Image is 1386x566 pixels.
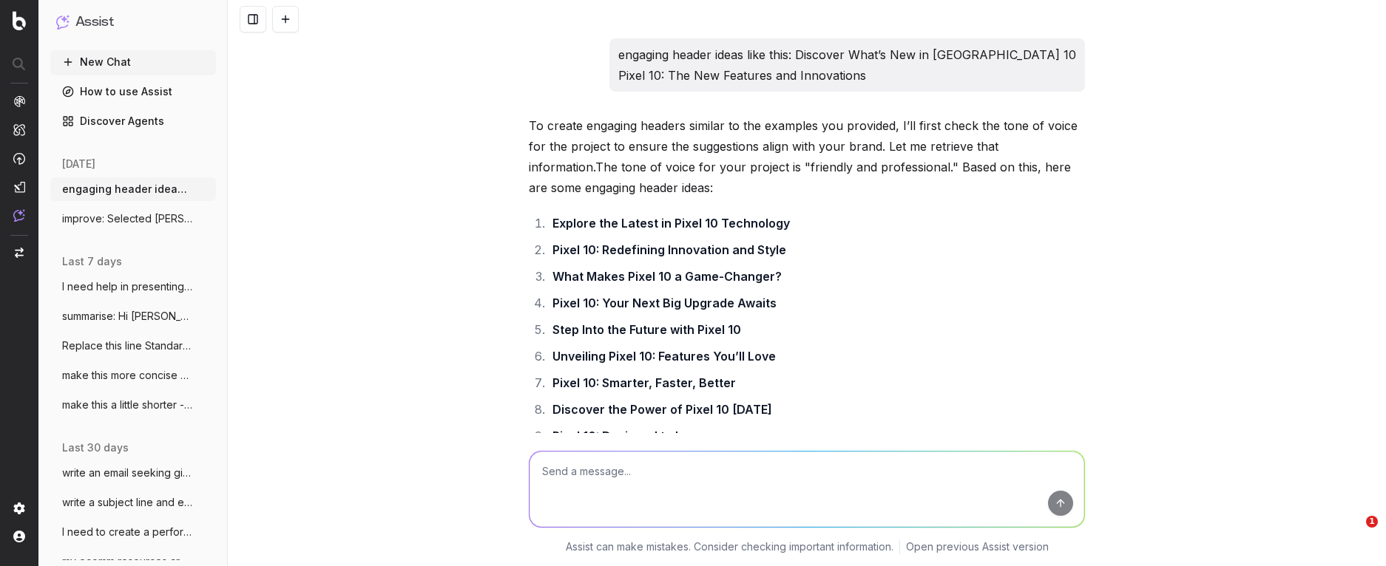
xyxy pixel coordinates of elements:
span: make this more concise and clear: Hi Mar [62,368,192,383]
strong: Pixel 10: Smarter, Faster, Better [552,375,736,390]
span: summarise: Hi [PERSON_NAME], Interesting feedba [62,309,192,324]
strong: Explore the Latest in Pixel 10 Technology [552,216,790,231]
span: write an email seeking giodance from HR: [62,466,192,480]
span: write a subject line and email to our se [62,495,192,510]
strong: Pixel 10: Designed to Impress [552,429,722,443]
img: Assist [13,209,25,222]
a: Open previous Assist version [906,539,1049,554]
button: engaging header ideas like this: Discove [50,177,216,201]
p: Assist can make mistakes. Consider checking important information. [566,539,893,554]
button: I need help in presenting the issues I a [50,275,216,299]
img: Switch project [15,248,24,258]
span: engaging header ideas like this: Discove [62,182,192,197]
img: My account [13,531,25,542]
img: Assist [56,15,70,29]
img: Analytics [13,95,25,107]
span: [DATE] [62,157,95,171]
a: How to use Assist [50,80,216,103]
p: engaging header ideas like this: Discover What’s New in [GEOGRAPHIC_DATA] 10 Pixel 10: The New Fe... [618,44,1076,86]
button: write an email seeking giodance from HR: [50,461,216,485]
button: write a subject line and email to our se [50,491,216,514]
button: Replace this line Standard delivery is a [50,334,216,358]
span: last 7 days [62,254,122,269]
a: Discover Agents [50,109,216,133]
span: improve: Selected [PERSON_NAME] stores a [62,211,192,226]
p: To create engaging headers similar to the examples you provided, I’ll first check the tone of voi... [529,115,1085,198]
img: Setting [13,502,25,514]
iframe: Intercom live chat [1336,516,1371,551]
span: last 30 days [62,440,129,455]
button: Assist [56,12,210,33]
strong: Unveiling Pixel 10: Features You’ll Love [552,349,776,364]
img: Activation [13,152,25,165]
span: make this a little shorter - Before brin [62,398,192,412]
button: make this more concise and clear: Hi Mar [50,364,216,387]
strong: Pixel 10: Your Next Big Upgrade Awaits [552,296,777,310]
button: New Chat [50,50,216,74]
strong: Step Into the Future with Pixel 10 [552,322,741,337]
span: 1 [1366,516,1378,528]
button: I need to create a performance review sc [50,520,216,544]
img: Botify logo [13,11,26,30]
strong: Pixel 10: Redefining Innovation and Style [552,242,786,257]
span: I need help in presenting the issues I a [62,279,192,294]
button: improve: Selected [PERSON_NAME] stores a [50,207,216,231]
span: Replace this line Standard delivery is a [62,338,192,353]
button: make this a little shorter - Before brin [50,393,216,417]
strong: What Makes Pixel 10 a Game-Changer? [552,269,782,284]
span: I need to create a performance review sc [62,525,192,539]
img: Intelligence [13,123,25,136]
img: Studio [13,181,25,193]
strong: Discover the Power of Pixel 10 [DATE] [552,402,772,417]
h1: Assist [75,12,114,33]
button: summarise: Hi [PERSON_NAME], Interesting feedba [50,304,216,328]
